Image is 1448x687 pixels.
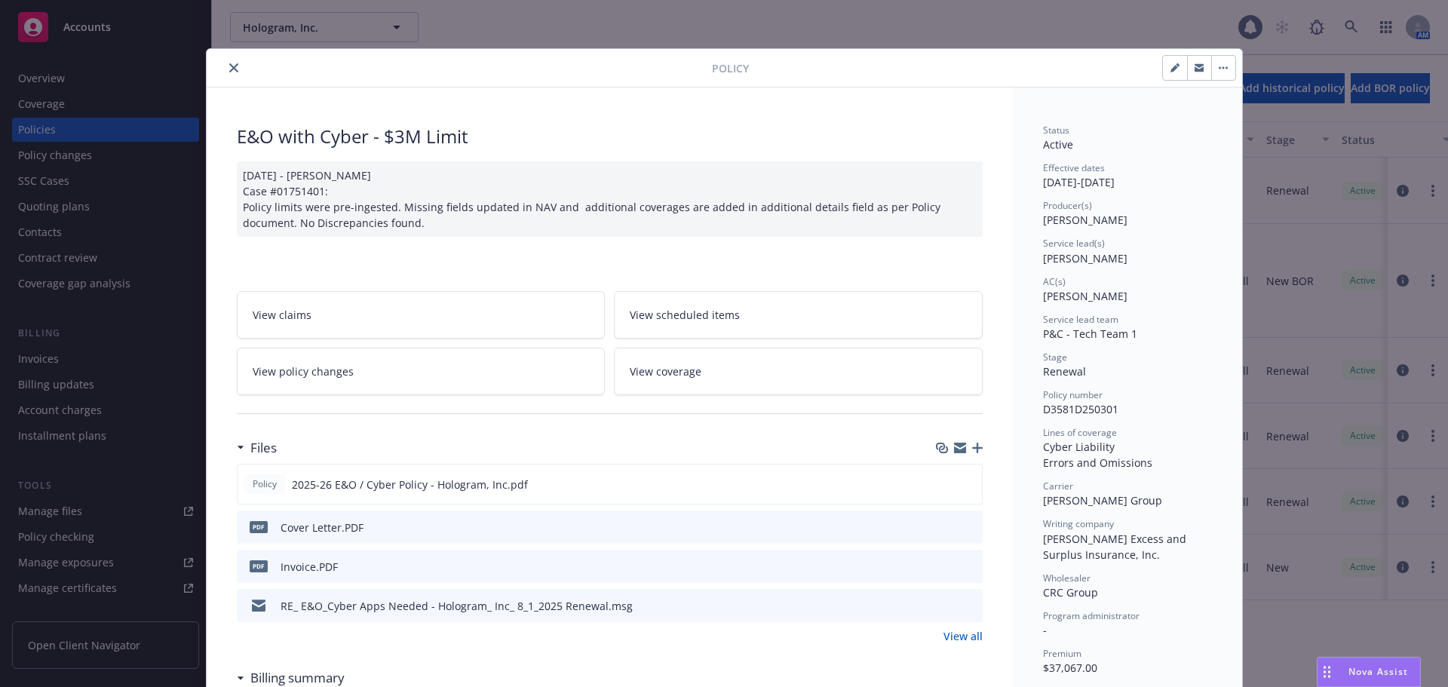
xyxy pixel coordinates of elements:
[1043,585,1098,600] span: CRC Group
[1043,137,1073,152] span: Active
[250,477,280,491] span: Policy
[1043,402,1118,416] span: D3581D250301
[1043,647,1081,660] span: Premium
[1043,161,1105,174] span: Effective dates
[1043,388,1103,401] span: Policy number
[1043,237,1105,250] span: Service lead(s)
[237,291,606,339] a: View claims
[1043,199,1092,212] span: Producer(s)
[250,560,268,572] span: PDF
[1318,658,1336,686] div: Drag to move
[1043,213,1127,227] span: [PERSON_NAME]
[962,477,976,492] button: preview file
[1317,657,1421,687] button: Nova Assist
[1043,327,1137,341] span: P&C - Tech Team 1
[1043,609,1140,622] span: Program administrator
[1043,517,1114,530] span: Writing company
[1043,426,1117,439] span: Lines of coverage
[250,438,277,458] h3: Files
[237,124,983,149] div: E&O with Cyber - $3M Limit
[1043,480,1073,492] span: Carrier
[1043,623,1047,637] span: -
[939,520,951,535] button: download file
[237,161,983,237] div: [DATE] - [PERSON_NAME] Case #01751401: Policy limits were pre-ingested. Missing fields updated in...
[614,348,983,395] a: View coverage
[250,521,268,532] span: PDF
[281,598,633,614] div: RE_ E&O_Cyber Apps Needed - Hologram_ Inc_ 8_1_2025 Renewal.msg
[939,598,951,614] button: download file
[237,438,277,458] div: Files
[963,520,977,535] button: preview file
[614,291,983,339] a: View scheduled items
[1043,532,1189,562] span: [PERSON_NAME] Excess and Surplus Insurance, Inc.
[1043,289,1127,303] span: [PERSON_NAME]
[1043,275,1066,288] span: AC(s)
[253,307,311,323] span: View claims
[963,559,977,575] button: preview file
[943,628,983,644] a: View all
[281,520,364,535] div: Cover Letter.PDF
[1043,161,1212,190] div: [DATE] - [DATE]
[1043,124,1069,136] span: Status
[1043,439,1212,455] div: Cyber Liability
[938,477,950,492] button: download file
[1043,493,1162,508] span: [PERSON_NAME] Group
[1043,572,1091,584] span: Wholesaler
[939,559,951,575] button: download file
[1043,455,1212,471] div: Errors and Omissions
[253,363,354,379] span: View policy changes
[225,59,243,77] button: close
[963,598,977,614] button: preview file
[630,307,740,323] span: View scheduled items
[712,60,749,76] span: Policy
[1043,313,1118,326] span: Service lead team
[1043,661,1097,675] span: $37,067.00
[237,348,606,395] a: View policy changes
[1348,665,1408,678] span: Nova Assist
[1043,251,1127,265] span: [PERSON_NAME]
[281,559,338,575] div: Invoice.PDF
[1043,364,1086,379] span: Renewal
[1043,351,1067,363] span: Stage
[630,363,701,379] span: View coverage
[292,477,528,492] span: 2025-26 E&O / Cyber Policy - Hologram, Inc.pdf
